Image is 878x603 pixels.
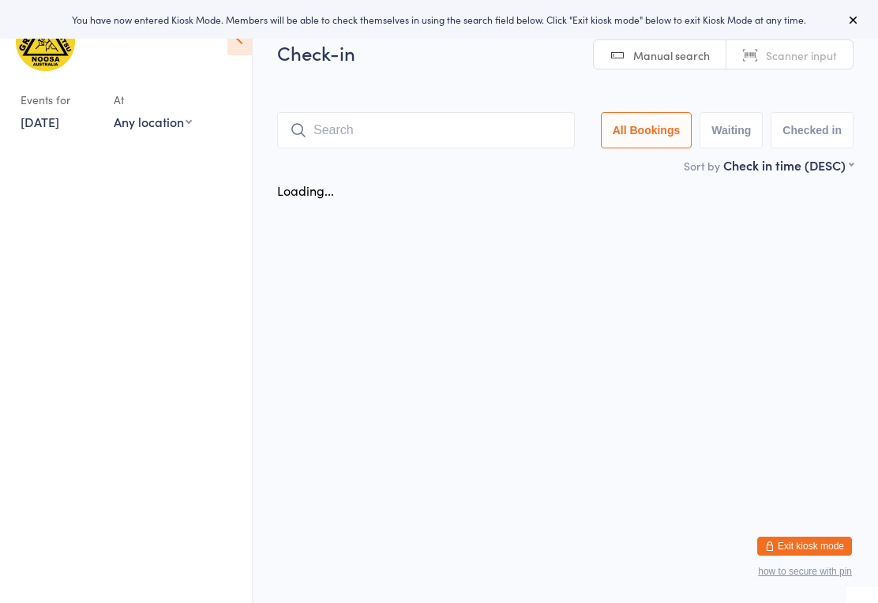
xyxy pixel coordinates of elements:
button: Waiting [700,112,763,148]
img: Gracie Humaita Noosa [16,12,75,71]
button: All Bookings [601,112,692,148]
div: Check in time (DESC) [723,156,854,174]
span: Scanner input [766,47,837,63]
div: You have now entered Kiosk Mode. Members will be able to check themselves in using the search fie... [25,13,853,26]
a: [DATE] [21,113,59,130]
button: Checked in [771,112,854,148]
div: Loading... [277,182,334,199]
h2: Check-in [277,39,854,66]
input: Search [277,112,575,148]
button: Exit kiosk mode [757,537,852,556]
div: Events for [21,87,98,113]
label: Sort by [684,158,720,174]
div: At [114,87,192,113]
span: Manual search [633,47,710,63]
div: Any location [114,113,192,130]
button: how to secure with pin [758,566,852,577]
